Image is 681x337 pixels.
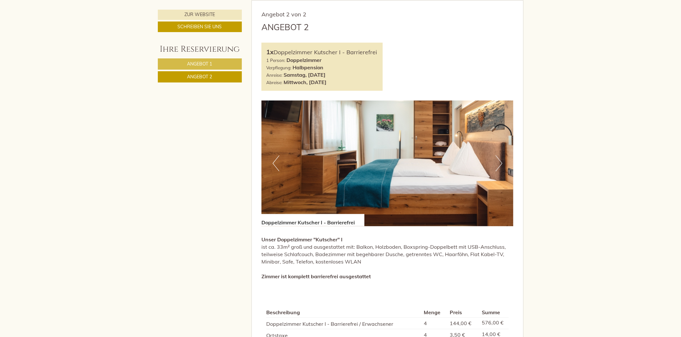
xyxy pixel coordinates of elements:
[158,10,242,20] a: Zur Website
[480,318,509,329] td: 576,00 €
[261,273,371,280] strong: Zimmer ist komplett barrierefrei ausgestattet
[261,214,364,226] div: Doppelzimmer Kutscher I - Barrierefrei
[421,307,447,317] th: Menge
[447,307,479,317] th: Preis
[266,72,282,78] small: Anreise:
[284,79,327,85] b: Mittwoch, [DATE]
[266,307,421,317] th: Beschreibung
[158,43,242,55] div: Ihre Reservierung
[261,11,306,18] span: Angebot 2 von 2
[261,21,309,33] div: Angebot 2
[266,48,274,56] b: 1x
[266,57,285,63] small: 1 Person:
[284,72,326,78] b: Samstag, [DATE]
[261,236,343,243] strong: Unser Doppelzimmer "Kutscher" I
[273,155,279,171] button: Previous
[266,65,291,70] small: Verpflegung:
[266,48,378,57] div: Doppelzimmer Kutscher I - Barrierefrei
[187,61,212,67] span: Angebot 1
[421,318,447,329] td: 4
[266,318,421,329] td: Doppelzimmer Kutscher I - Barrierefrei / Erwachsener
[286,57,321,63] b: Doppelzimmer
[480,307,509,317] th: Summe
[450,320,472,326] span: 144,00 €
[261,100,513,227] img: image
[266,80,282,85] small: Abreise:
[496,155,502,171] button: Next
[261,236,514,280] p: ist ca. 33m² groß und ausgestattet mit: Balkon, Holzboden, Boxspring-Doppelbett mit USB-Anschluss...
[187,74,212,80] span: Angebot 2
[158,22,242,32] a: Schreiben Sie uns
[293,64,323,71] b: Halbpension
